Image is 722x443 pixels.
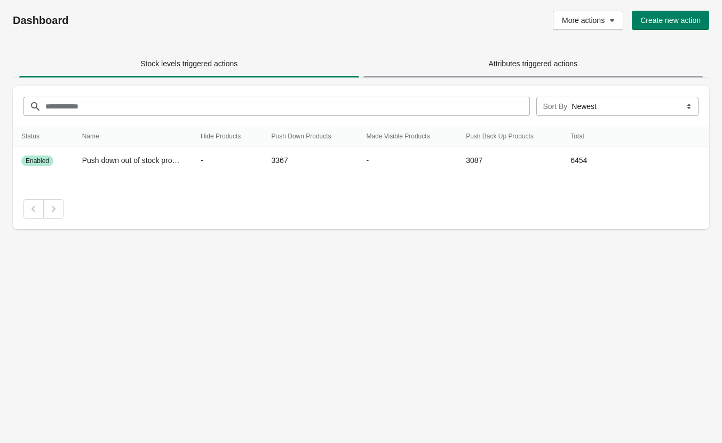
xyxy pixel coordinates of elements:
td: 6454 [562,146,604,175]
span: More actions [562,16,605,25]
span: Enabled [26,157,49,165]
td: 3087 [457,146,562,175]
span: Create new action [640,16,701,25]
button: More actions [553,11,623,30]
span: Stock levels triggered actions [140,59,237,68]
th: Status [13,127,74,146]
button: Create new action [632,11,709,30]
td: - [192,146,263,175]
th: Name [74,127,192,146]
td: 3367 [263,146,358,175]
td: - [358,146,457,175]
span: Attributes triggered actions [488,59,577,68]
th: Made Visible Products [358,127,457,146]
th: Total [562,127,604,146]
span: Push down out of stock products [82,156,190,165]
nav: Pagination [23,199,699,219]
th: Hide Products [192,127,263,146]
th: Push Back Up Products [457,127,562,146]
h1: Dashboard [13,14,306,27]
th: Push Down Products [263,127,358,146]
